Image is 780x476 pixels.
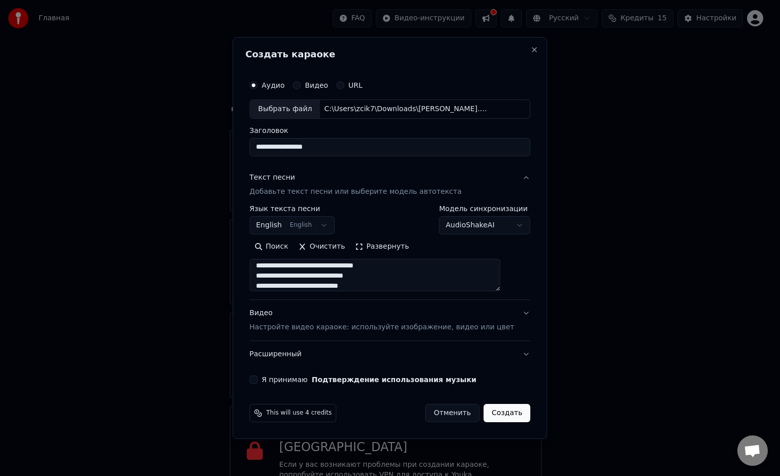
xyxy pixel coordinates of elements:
[348,82,363,89] label: URL
[249,173,295,183] div: Текст песни
[250,100,320,118] div: Выбрать файл
[262,376,476,383] label: Я принимаю
[262,82,284,89] label: Аудио
[350,239,414,255] button: Развернуть
[249,300,530,341] button: ВидеоНастройте видео караоке: используйте изображение, видео или цвет
[249,322,514,332] p: Настройте видео караоке: используйте изображение, видео или цвет
[249,239,293,255] button: Поиск
[425,404,479,422] button: Отменить
[305,82,328,89] label: Видео
[249,164,530,205] button: Текст песниДобавьте текст песни или выберите модель автотекста
[249,127,530,134] label: Заголовок
[245,50,534,59] h2: Создать караоке
[439,205,531,212] label: Модель синхронизации
[249,205,530,299] div: Текст песниДобавьте текст песни или выберите модель автотекста
[249,341,530,367] button: Расширенный
[320,104,493,114] div: C:\Users\zcik7\Downloads\[PERSON_NAME].mp3
[312,376,476,383] button: Я принимаю
[249,308,514,332] div: Видео
[249,205,335,212] label: Язык текста песни
[249,187,462,197] p: Добавьте текст песни или выберите модель автотекста
[266,409,332,417] span: This will use 4 credits
[294,239,350,255] button: Очистить
[483,404,530,422] button: Создать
